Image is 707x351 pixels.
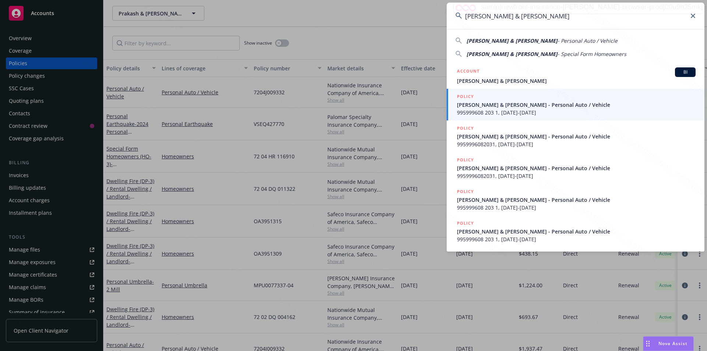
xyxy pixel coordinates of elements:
span: 9959996082031, [DATE]-[DATE] [457,140,696,148]
span: Nova Assist [658,340,687,347]
span: [PERSON_NAME] & [PERSON_NAME] - Personal Auto / Vehicle [457,164,696,172]
span: 995999608 203 1, [DATE]-[DATE] [457,235,696,243]
span: - Personal Auto / Vehicle [557,37,618,44]
span: [PERSON_NAME] & [PERSON_NAME] [467,37,557,44]
a: POLICY[PERSON_NAME] & [PERSON_NAME] - Personal Auto / Vehicle995999608 203 1, [DATE]-[DATE] [447,215,704,247]
a: POLICY[PERSON_NAME] & [PERSON_NAME] - Personal Auto / Vehicle995999608 203 1, [DATE]-[DATE] [447,184,704,215]
input: Search... [447,3,704,29]
span: [PERSON_NAME] & [PERSON_NAME] [467,50,557,57]
span: [PERSON_NAME] & [PERSON_NAME] - Personal Auto / Vehicle [457,133,696,140]
span: BI [678,69,693,76]
a: ACCOUNTBI[PERSON_NAME] & [PERSON_NAME] [447,63,704,89]
h5: POLICY [457,156,474,164]
h5: POLICY [457,188,474,195]
button: Nova Assist [643,336,694,351]
h5: POLICY [457,220,474,227]
span: 995999608 203 1, [DATE]-[DATE] [457,109,696,116]
span: 995999608 203 1, [DATE]-[DATE] [457,204,696,211]
a: POLICY[PERSON_NAME] & [PERSON_NAME] - Personal Auto / Vehicle995999608 203 1, [DATE]-[DATE] [447,89,704,120]
span: [PERSON_NAME] & [PERSON_NAME] - Personal Auto / Vehicle [457,228,696,235]
a: POLICY[PERSON_NAME] & [PERSON_NAME] - Personal Auto / Vehicle9959996082031, [DATE]-[DATE] [447,152,704,184]
span: - Special Form Homeowners [557,50,626,57]
a: POLICY[PERSON_NAME] & [PERSON_NAME] - Personal Auto / Vehicle9959996082031, [DATE]-[DATE] [447,120,704,152]
h5: POLICY [457,124,474,132]
span: [PERSON_NAME] & [PERSON_NAME] - Personal Auto / Vehicle [457,101,696,109]
h5: ACCOUNT [457,67,479,76]
h5: POLICY [457,93,474,100]
div: Drag to move [643,337,653,351]
span: 9959996082031, [DATE]-[DATE] [457,172,696,180]
span: [PERSON_NAME] & [PERSON_NAME] [457,77,696,85]
span: [PERSON_NAME] & [PERSON_NAME] - Personal Auto / Vehicle [457,196,696,204]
